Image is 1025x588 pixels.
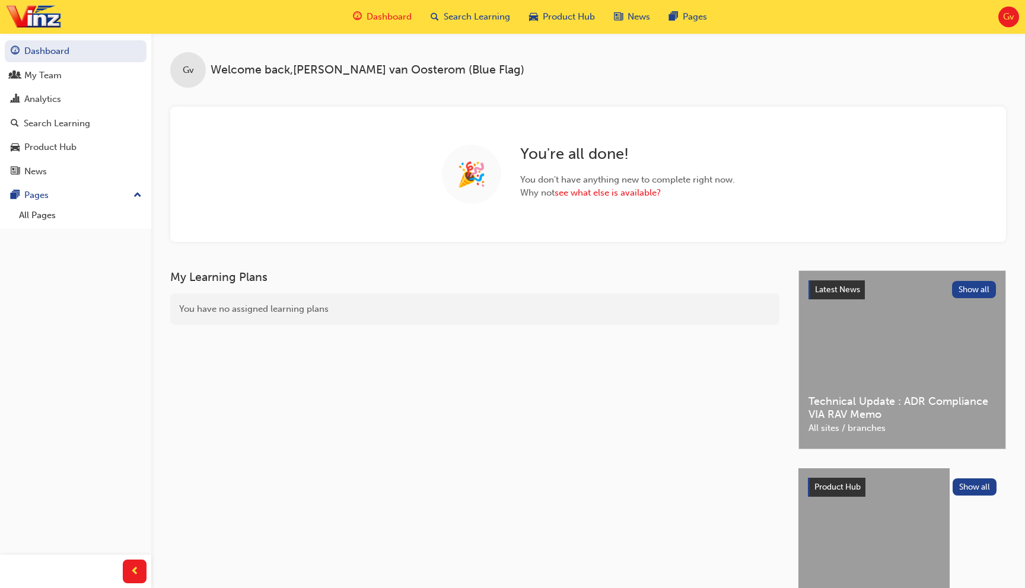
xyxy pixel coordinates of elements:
a: My Team [5,65,147,87]
span: search-icon [11,119,19,129]
span: News [628,10,650,24]
a: search-iconSearch Learning [421,5,520,29]
span: Search Learning [444,10,510,24]
span: Pages [683,10,707,24]
span: Dashboard [367,10,412,24]
span: Why not [520,186,735,200]
span: Product Hub [814,482,861,492]
div: My Team [24,69,62,82]
span: pages-icon [11,190,20,201]
span: car-icon [11,142,20,153]
div: Product Hub [24,140,77,154]
a: Analytics [5,88,147,110]
div: Analytics [24,92,61,106]
span: Gv [1003,10,1014,24]
span: 🎉 [457,168,486,181]
a: News [5,161,147,183]
a: All Pages [14,206,147,225]
div: You have no assigned learning plans [170,293,779,325]
a: car-iconProduct Hub [520,5,604,29]
div: Search Learning [24,117,90,130]
h2: You ' re all done! [520,145,735,164]
span: news-icon [11,167,20,177]
span: Latest News [815,285,860,295]
button: Show all [953,478,997,496]
button: Pages [5,184,147,206]
a: Product HubShow all [808,478,997,497]
a: Latest NewsShow allTechnical Update : ADR Compliance VIA RAV MemoAll sites / branches [798,270,1006,449]
span: chart-icon [11,94,20,105]
span: Welcome back , [PERSON_NAME] van Oosterom (Blue Flag) [211,63,524,77]
span: people-icon [11,71,20,81]
button: Gv [998,7,1019,27]
a: guage-iconDashboard [343,5,421,29]
a: news-iconNews [604,5,660,29]
span: up-icon [133,188,142,203]
span: pages-icon [669,9,678,24]
a: Product Hub [5,136,147,158]
span: guage-icon [353,9,362,24]
span: search-icon [431,9,439,24]
a: see what else is available? [555,187,661,198]
span: news-icon [614,9,623,24]
div: News [24,165,47,178]
span: Technical Update : ADR Compliance VIA RAV Memo [808,395,996,421]
a: Latest NewsShow all [808,280,996,299]
span: All sites / branches [808,421,996,435]
span: You don ' t have anything new to complete right now. [520,173,735,187]
a: pages-iconPages [660,5,717,29]
span: Product Hub [543,10,595,24]
h3: My Learning Plans [170,270,779,284]
a: Search Learning [5,113,147,135]
span: Gv [183,63,194,77]
img: vinz [6,4,61,30]
span: prev-icon [130,564,139,579]
div: Pages [24,188,49,202]
span: car-icon [529,9,538,24]
span: guage-icon [11,46,20,57]
button: Show all [952,281,997,298]
button: DashboardMy TeamAnalyticsSearch LearningProduct HubNews [5,38,147,184]
a: Dashboard [5,40,147,62]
